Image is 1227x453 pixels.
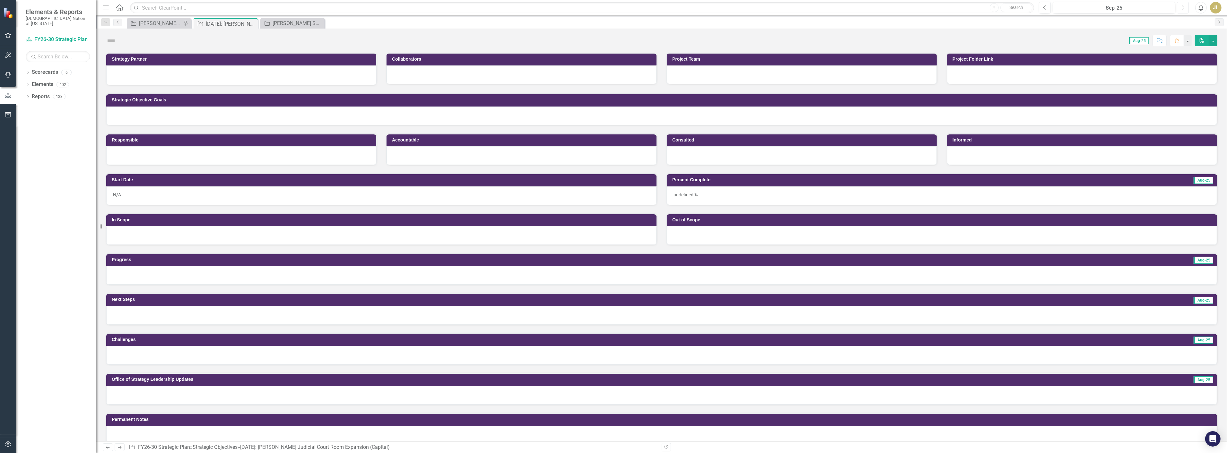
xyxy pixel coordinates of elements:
div: 6 [61,70,72,75]
h3: Strategy Partner [112,57,373,62]
a: Elements [32,81,53,88]
a: FY26-30 Strategic Plan [138,444,190,450]
div: N/A [106,186,657,205]
h3: Challenges [112,337,709,342]
h3: Consulted [672,138,934,142]
span: Aug-25 [1194,337,1213,344]
span: Elements & Reports [26,8,90,16]
button: Search [1000,3,1032,12]
h3: Informed [953,138,1214,142]
button: Sep-25 [1053,2,1175,13]
h3: In Scope [112,218,653,222]
h3: Collaborators [392,57,653,62]
input: Search Below... [26,51,90,62]
h3: Percent Complete [672,177,1026,182]
div: Sep-25 [1055,4,1173,12]
h3: Next Steps [112,297,701,302]
div: [PERSON_NAME] SO's OLD PLAN [273,19,323,27]
h3: Project Folder Link [953,57,1214,62]
a: [PERSON_NAME] SO's OLD PLAN [262,19,323,27]
span: Aug-25 [1194,257,1213,264]
a: [PERSON_NAME] SOs [128,19,181,27]
h3: Strategic Objective Goals [112,98,1214,102]
div: Open Intercom Messenger [1205,431,1221,447]
span: Aug-25 [1194,177,1213,184]
a: Reports [32,93,50,100]
div: [PERSON_NAME] SOs [139,19,181,27]
img: Not Defined [106,36,116,46]
span: Search [1009,5,1023,10]
a: Scorecards [32,69,58,76]
span: Aug-25 [1194,297,1213,304]
img: ClearPoint Strategy [3,7,15,19]
div: undefined % [667,186,1217,205]
h3: Progress [112,257,653,262]
h3: Responsible [112,138,373,142]
div: 123 [53,94,65,99]
h3: Project Team [672,57,934,62]
div: [DATE]: [PERSON_NAME] Judicial Court Room Expansion (Capital) [240,444,390,450]
small: [DEMOGRAPHIC_DATA] Nation of [US_STATE] [26,16,90,26]
h3: Permanent Notes [112,417,1214,422]
h3: Accountable [392,138,653,142]
div: » » [129,444,657,451]
h3: Office of Strategy Leadership Updates [112,377,995,382]
input: Search ClearPoint... [130,2,1034,13]
h3: Out of Scope [672,218,1214,222]
div: [DATE]: [PERSON_NAME] Judicial Court Room Expansion (Capital) [206,20,256,28]
button: JL [1210,2,1222,13]
div: 402 [57,82,69,87]
a: Strategic Objectives [193,444,238,450]
span: Aug-25 [1194,376,1213,383]
span: Aug-25 [1129,37,1149,44]
h3: Start Date [112,177,653,182]
a: FY26-30 Strategic Plan [26,36,90,43]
